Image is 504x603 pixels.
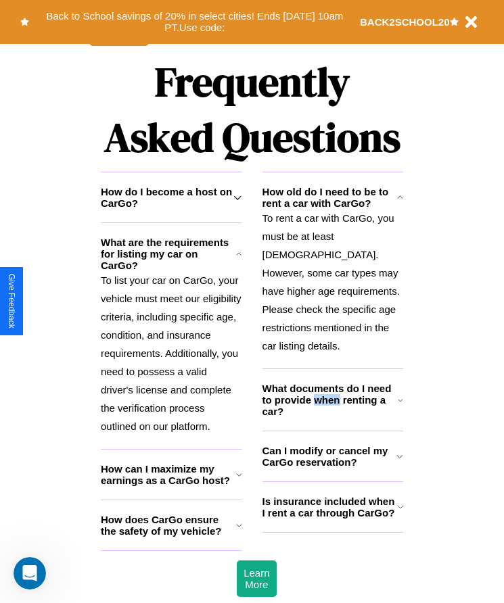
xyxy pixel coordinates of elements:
p: To rent a car with CarGo, you must be at least [DEMOGRAPHIC_DATA]. However, some car types may ha... [262,209,404,355]
h3: What are the requirements for listing my car on CarGo? [101,237,236,271]
h3: Is insurance included when I rent a car through CarGo? [262,496,398,518]
div: Give Feedback [7,274,16,329]
h3: How old do I need to be to rent a car with CarGo? [262,186,397,209]
h3: Can I modify or cancel my CarGo reservation? [262,445,397,468]
h3: How do I become a host on CarGo? [101,186,233,209]
h3: How does CarGo ensure the safety of my vehicle? [101,514,236,537]
h3: What documents do I need to provide when renting a car? [262,383,398,417]
p: To list your car on CarGo, your vehicle must meet our eligibility criteria, including specific ag... [101,271,242,435]
button: Back to School savings of 20% in select cities! Ends [DATE] 10am PT.Use code: [29,7,360,37]
b: BACK2SCHOOL20 [360,16,450,28]
iframe: Intercom live chat [14,557,46,589]
h1: Frequently Asked Questions [101,47,403,172]
h3: How can I maximize my earnings as a CarGo host? [101,463,236,486]
button: Learn More [237,560,276,597]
